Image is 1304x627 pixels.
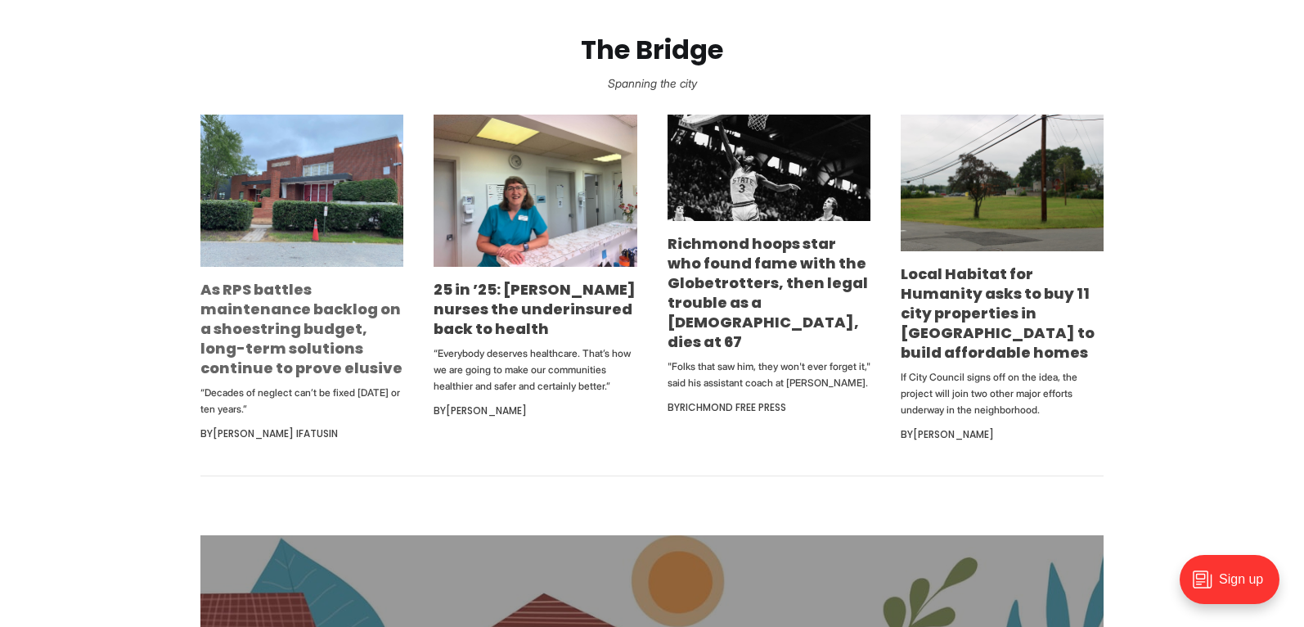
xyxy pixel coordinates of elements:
[680,400,786,414] a: Richmond Free Press
[901,369,1104,418] p: If City Council signs off on the idea, the project will join two other major efforts underway in ...
[200,279,402,378] a: As RPS battles maintenance backlog on a shoestring budget, long-term solutions continue to prove ...
[446,404,527,417] a: [PERSON_NAME]
[26,72,1278,95] p: Spanning the city
[213,426,338,440] a: [PERSON_NAME] Ifatusin
[901,264,1095,363] a: Local Habitat for Humanity asks to buy 11 city properties in [GEOGRAPHIC_DATA] to build affordabl...
[668,359,870,391] p: "Folks that saw him, they won't ever forget it," said his assistant coach at [PERSON_NAME].
[901,425,1104,444] div: By
[913,427,994,441] a: [PERSON_NAME]
[901,115,1104,251] img: Local Habitat for Humanity asks to buy 11 city properties in Northside to build affordable homes
[1166,547,1304,627] iframe: portal-trigger
[434,115,636,267] img: 25 in ’25: Marilyn Metzler nurses the underinsured back to health
[434,345,636,395] p: “Everybody deserves healthcare. That’s how we are going to make our communities healthier and saf...
[434,401,636,421] div: By
[200,115,403,267] img: As RPS battles maintenance backlog on a shoestring budget, long-term solutions continue to prove ...
[434,279,636,339] a: 25 in ’25: [PERSON_NAME] nurses the underinsured back to health
[200,385,403,417] p: “Decades of neglect can’t be fixed [DATE] or ten years.”
[668,115,870,221] img: Richmond hoops star who found fame with the Globetrotters, then legal trouble as a pastor, dies a...
[200,424,403,444] div: By
[668,398,870,417] div: By
[668,233,868,352] a: Richmond hoops star who found fame with the Globetrotters, then legal trouble as a [DEMOGRAPHIC_D...
[26,35,1278,65] h2: The Bridge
